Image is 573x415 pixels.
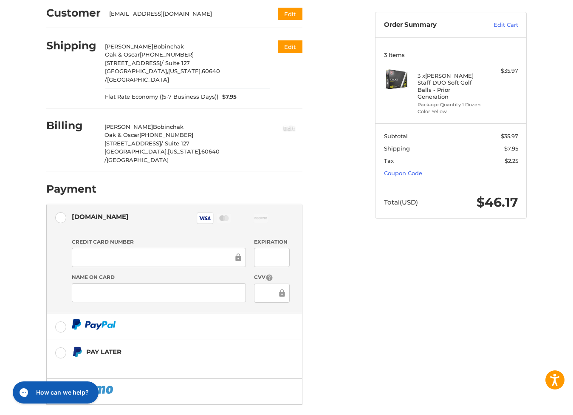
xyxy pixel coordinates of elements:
[104,131,139,138] span: Oak & Oscar
[109,10,262,18] div: [EMAIL_ADDRESS][DOMAIN_NAME]
[105,68,220,83] span: 60640 /
[161,140,189,147] span: / Suite 127
[153,123,183,130] span: Bobinchak
[72,347,82,357] img: Pay Later icon
[72,273,246,281] label: Name on Card
[107,76,169,83] span: [GEOGRAPHIC_DATA]
[153,43,184,50] span: Bobinchak
[418,101,483,108] li: Package Quantity 1 Dozen
[418,108,483,115] li: Color Yellow
[504,145,518,152] span: $7.95
[104,123,153,130] span: [PERSON_NAME]
[254,238,289,246] label: Expiration
[46,6,101,20] h2: Customer
[168,68,202,74] span: [US_STATE],
[8,378,101,406] iframe: Gorgias live chat messenger
[140,51,194,58] span: [PHONE_NUMBER]
[475,21,518,29] a: Edit Cart
[384,157,394,164] span: Tax
[161,60,190,66] span: / Suite 127
[501,133,518,139] span: $35.97
[72,319,116,330] img: PayPal icon
[254,273,289,281] label: CVV
[384,170,422,176] a: Coupon Code
[105,51,140,58] span: Oak & Oscar
[107,156,169,163] span: [GEOGRAPHIC_DATA]
[384,145,410,152] span: Shipping
[72,238,246,246] label: Credit Card Number
[105,68,168,74] span: [GEOGRAPHIC_DATA],
[86,345,249,359] div: Pay Later
[104,148,168,155] span: [GEOGRAPHIC_DATA],
[384,198,418,206] span: Total (USD)
[505,157,518,164] span: $2.25
[384,21,475,29] h3: Order Summary
[139,131,193,138] span: [PHONE_NUMBER]
[104,140,161,147] span: [STREET_ADDRESS]
[477,194,518,210] span: $46.17
[105,60,161,66] span: [STREET_ADDRESS]
[46,182,96,196] h2: Payment
[278,40,302,53] button: Edit
[168,148,201,155] span: [US_STATE],
[276,121,302,135] button: Edit
[485,67,518,75] div: $35.97
[104,148,220,163] span: 60640 /
[72,210,129,224] div: [DOMAIN_NAME]
[503,392,573,415] iframe: Google Customer Reviews
[72,361,249,368] iframe: PayPal Message 1
[105,93,218,101] span: Flat Rate Economy ((5-7 Business Days))
[105,43,153,50] span: [PERSON_NAME]
[278,8,302,20] button: Edit
[418,72,483,100] h4: 3 x [PERSON_NAME] Staff DUO Soft Golf Balls - Prior Generation
[384,51,518,58] h3: 3 Items
[46,119,96,132] h2: Billing
[384,133,408,139] span: Subtotal
[46,39,96,52] h2: Shipping
[218,93,237,101] span: $7.95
